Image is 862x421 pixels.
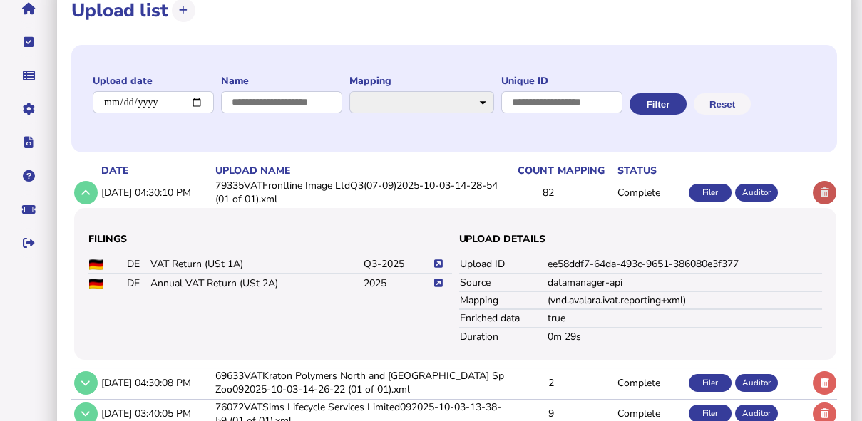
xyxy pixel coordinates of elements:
[507,178,554,207] td: 82
[126,274,150,291] td: DE
[98,368,212,397] td: [DATE] 04:30:08 PM
[547,291,822,309] td: (vnd.avalara.ivat.reporting+xml)
[126,256,150,274] td: DE
[363,274,433,291] td: 2025
[150,274,363,291] td: Annual VAT Return (USt 2A)
[14,128,43,157] button: Developer hub links
[459,309,547,327] td: Enriched data
[813,181,836,204] button: Delete upload
[547,309,822,327] td: true
[459,291,547,309] td: Mapping
[507,368,554,397] td: 2
[88,232,452,246] h3: Filings
[14,61,43,90] button: Data manager
[547,256,822,274] td: ee58ddf7-64da-493c-9651-386080e3f377
[735,184,778,202] div: Auditor
[221,74,342,88] label: Name
[555,163,615,178] th: mapping
[615,368,686,397] td: Complete
[459,256,547,274] td: Upload ID
[14,194,43,224] button: Raise a support ticket
[363,256,433,274] td: Q3-2025
[694,93,751,115] button: Reset
[615,163,686,178] th: status
[14,94,43,124] button: Manage settings
[459,328,547,345] td: Duration
[98,178,212,207] td: [DATE] 04:30:10 PM
[74,371,98,395] button: Show/hide row detail
[507,163,554,178] th: count
[14,161,43,191] button: Help pages
[813,371,836,395] button: Delete upload
[735,374,778,392] div: Auditor
[93,74,214,88] label: Upload date
[89,279,103,289] img: DE flag
[689,374,732,392] div: Filer
[547,328,822,345] td: 0m 29s
[547,274,822,291] td: datamanager-api
[689,184,732,202] div: Filer
[630,93,687,115] button: Filter
[74,181,98,204] button: Show/hide row detail
[89,259,103,270] img: DE flag
[349,74,494,88] label: Mapping
[98,163,212,178] th: date
[459,274,547,291] td: Source
[212,163,507,178] th: upload name
[212,178,507,207] td: 79335VATFrontline Image LtdQ3(07-09)2025-10-03-14-28-54 (01 of 01).xml
[14,27,43,57] button: Tasks
[212,368,507,397] td: 69633VATKraton Polymers North and [GEOGRAPHIC_DATA] Sp Zoo092025-10-03-14-26-22 (01 of 01).xml
[150,256,363,274] td: VAT Return (USt 1A)
[459,232,823,246] h3: Upload details
[14,228,43,258] button: Sign out
[501,74,622,88] label: Unique ID
[615,178,686,207] td: Complete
